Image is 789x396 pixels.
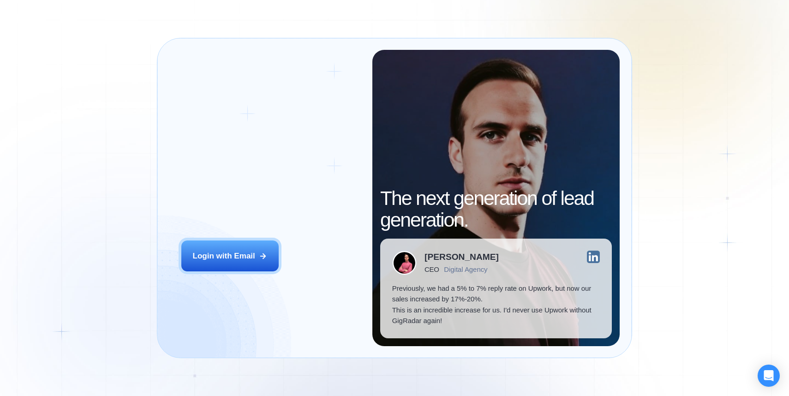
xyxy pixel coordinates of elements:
[181,240,279,271] button: Login with Email
[392,283,600,326] p: Previously, we had a 5% to 7% reply rate on Upwork, but now our sales increased by 17%-20%. This ...
[424,252,499,261] div: [PERSON_NAME]
[424,265,439,273] div: CEO
[444,265,487,273] div: Digital Agency
[380,187,612,231] h2: The next generation of lead generation.
[193,251,255,262] div: Login with Email
[758,365,780,387] div: Open Intercom Messenger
